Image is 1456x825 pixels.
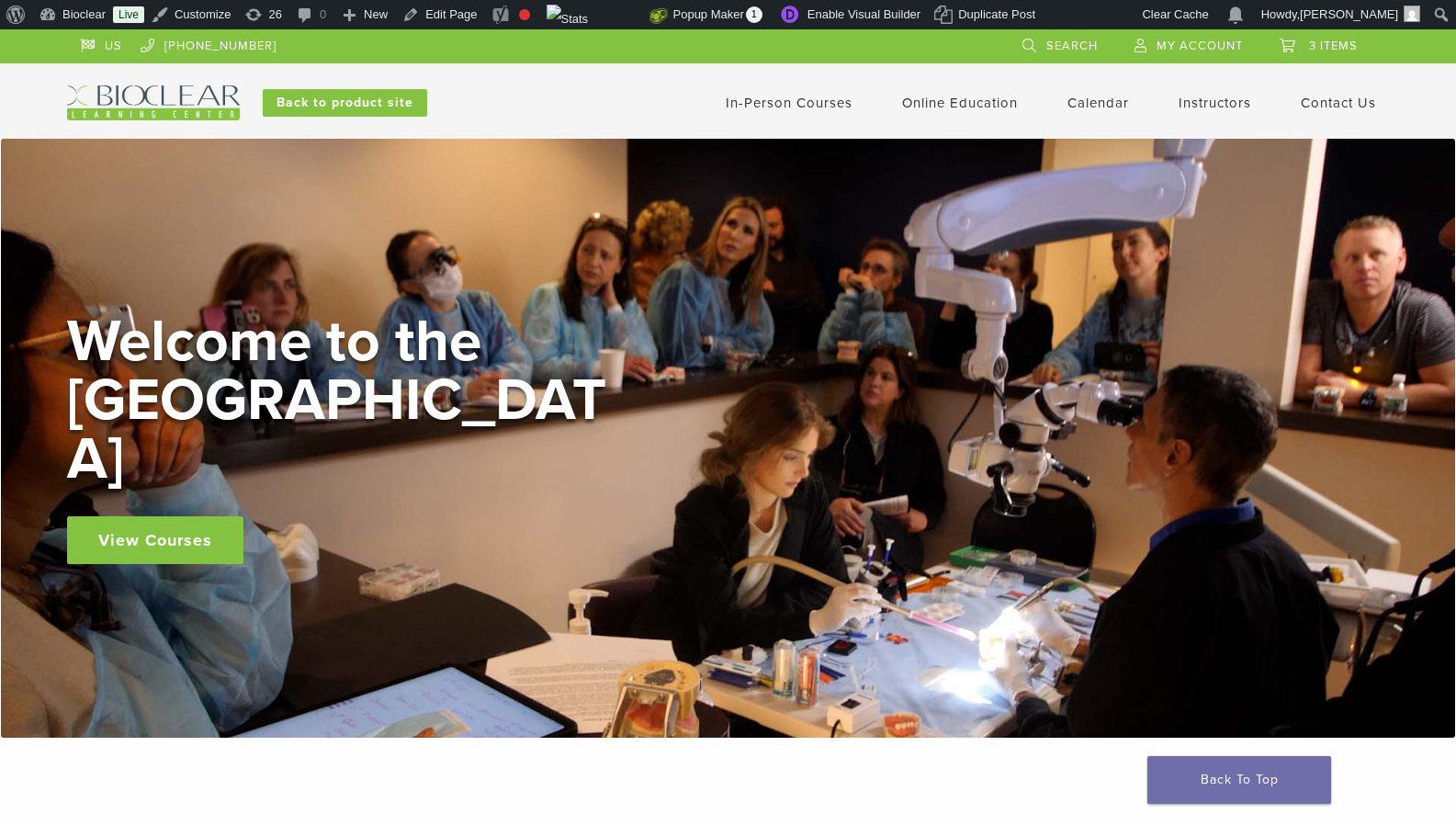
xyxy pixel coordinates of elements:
[263,89,427,117] a: Back to product site
[67,85,240,120] img: Bioclear
[1134,29,1243,57] a: My Account
[67,312,618,489] h2: Welcome to the [GEOGRAPHIC_DATA]
[726,95,852,111] a: In-Person Courses
[67,516,243,564] a: View Courses
[1022,29,1098,57] a: Search
[1280,29,1358,57] a: 3 items
[1147,756,1331,804] a: Back To Top
[81,29,122,57] a: US
[519,9,530,20] div: Focus keyphrase not set
[902,95,1018,111] a: Online Education
[1157,39,1243,53] span: My Account
[1067,95,1129,111] a: Calendar
[1301,95,1376,111] a: Contact Us
[1046,39,1098,53] span: Search
[746,6,762,23] span: 1
[547,5,649,27] img: Views over 48 hours. Click for more Jetpack Stats.
[141,29,277,57] a: [PHONE_NUMBER]
[1179,95,1251,111] a: Instructors
[1300,7,1398,21] span: [PERSON_NAME]
[1309,39,1358,53] span: 3 items
[113,6,144,23] a: Live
